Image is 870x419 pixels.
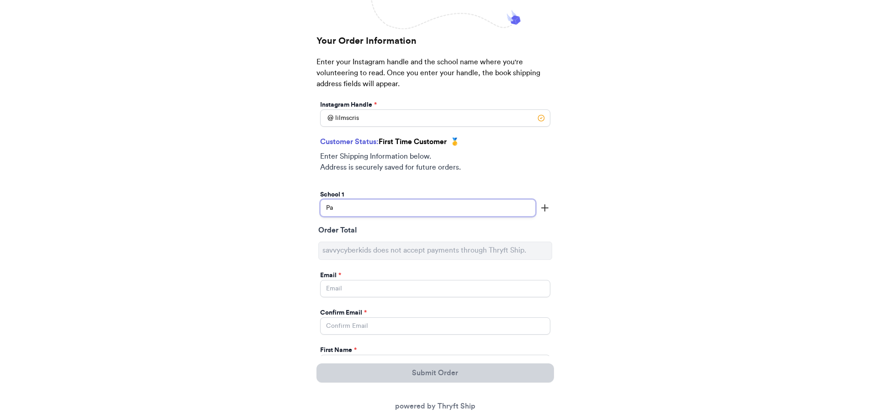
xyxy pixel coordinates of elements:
input: Confirm Email [320,317,550,335]
input: First Name [320,355,550,372]
label: First Name [320,346,357,355]
input: ex. University of Georgia [320,199,536,217]
label: Instagram Handle [320,100,377,109]
span: Customer Status: [320,138,379,145]
label: Confirm Email [320,308,367,317]
div: @ [320,109,333,127]
p: Enter your Instagram handle and the school name where you're volunteering to read. Once you enter... [316,57,554,98]
p: Enter Shipping Information below. Address is securely saved for future orders. [320,151,550,173]
label: School 1 [320,190,344,199]
input: Email [320,280,550,297]
div: Order Total [318,225,552,238]
h2: Your Order Information [316,35,554,57]
span: First Time Customer [379,138,447,145]
span: 🥇 [450,136,459,147]
a: powered by Thryft Ship [395,403,475,410]
label: Email [320,271,341,280]
button: Submit Order [316,363,554,383]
